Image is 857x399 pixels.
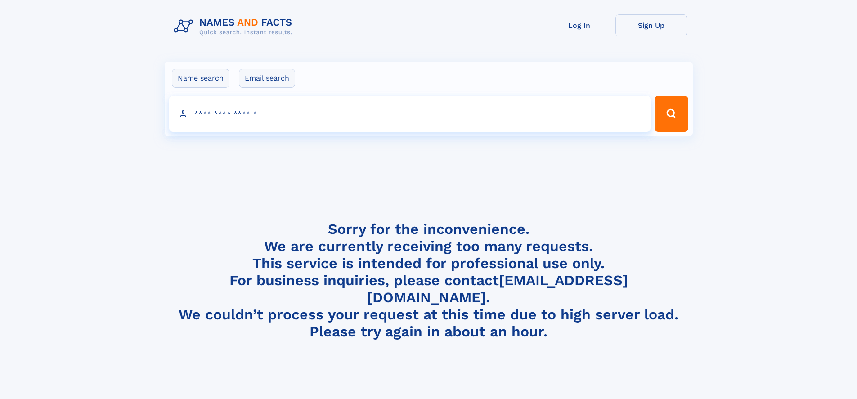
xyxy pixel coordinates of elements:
[615,14,687,36] a: Sign Up
[172,69,229,88] label: Name search
[170,14,300,39] img: Logo Names and Facts
[655,96,688,132] button: Search Button
[170,220,687,341] h4: Sorry for the inconvenience. We are currently receiving too many requests. This service is intend...
[543,14,615,36] a: Log In
[367,272,628,306] a: [EMAIL_ADDRESS][DOMAIN_NAME]
[239,69,295,88] label: Email search
[169,96,651,132] input: search input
